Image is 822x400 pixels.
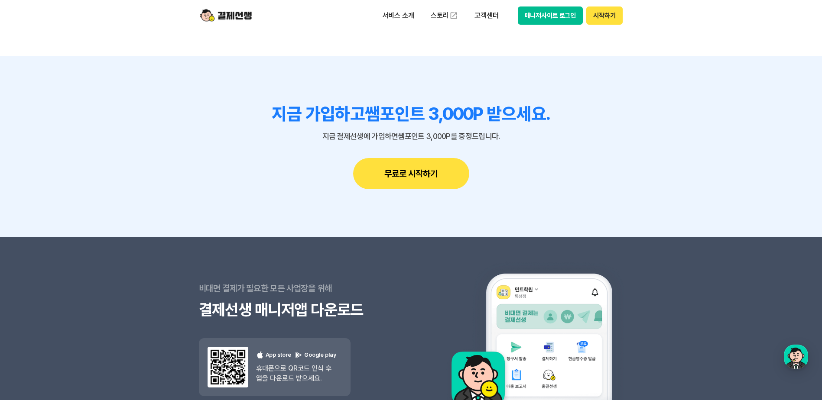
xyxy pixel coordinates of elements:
button: 시작하기 [586,6,622,25]
img: logo [200,7,252,24]
span: 대화 [79,288,90,295]
h3: 지금 가입하고 쌤포인트 3,000P 받으세요. [199,103,624,124]
img: 애플 로고 [256,351,264,359]
span: 홈 [27,287,32,294]
a: 홈 [3,274,57,296]
h3: 결제선생 매니저앱 다운로드 [199,299,411,321]
button: 매니저사이트 로그인 [518,6,583,25]
img: 외부 도메인 오픈 [449,11,458,20]
img: 구글 플레이 로고 [295,351,302,359]
p: 비대면 결제가 필요한 모든 사업장을 위해 [199,277,411,299]
p: 서비스 소개 [377,8,420,23]
button: 무료로 시작하기 [353,158,469,189]
p: Google play [295,351,336,359]
a: 설정 [112,274,166,296]
p: 고객센터 [468,8,504,23]
p: 휴대폰으로 QR코드 인식 후 앱을 다운로드 받으세요. [256,363,336,383]
a: 대화 [57,274,112,296]
p: 지금 결제선생에 가입하면 쌤포인트 3,000P를 증정드립니다. [199,132,624,141]
p: App store [256,351,291,359]
img: 앱 다운도르드 qr [208,347,248,387]
a: 스토리 [425,7,465,24]
span: 설정 [134,287,144,294]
